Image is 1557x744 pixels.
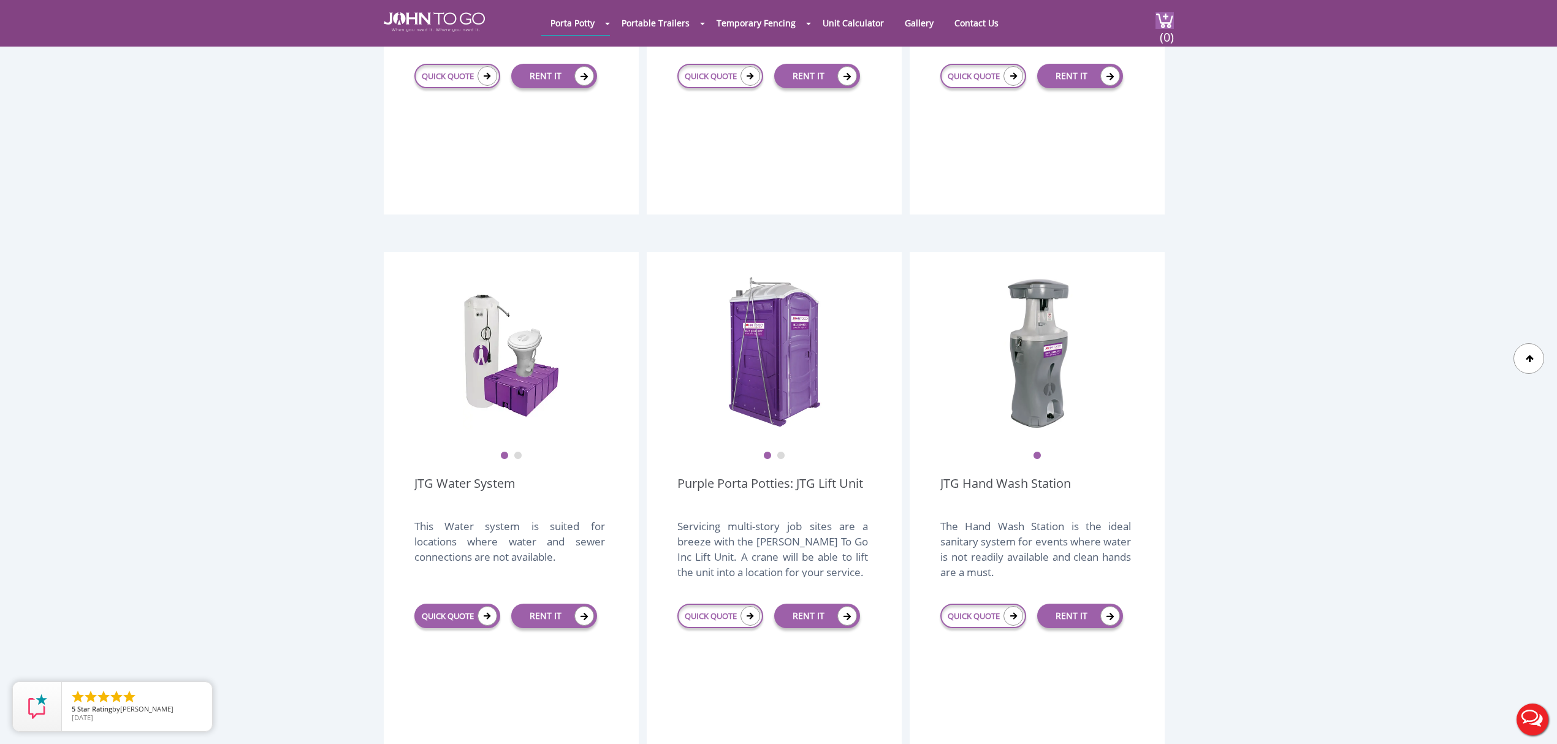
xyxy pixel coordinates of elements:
[677,64,763,88] a: QUICK QUOTE
[500,452,509,460] button: 1 of 2
[120,704,173,713] span: [PERSON_NAME]
[940,64,1026,88] a: QUICK QUOTE
[514,452,522,460] button: 2 of 2
[1037,64,1123,88] a: RENT IT
[122,689,137,704] li: 
[96,689,111,704] li: 
[511,64,597,88] a: RENT IT
[25,694,50,719] img: Review Rating
[677,475,863,509] a: Purple Porta Potties: JTG Lift Unit
[774,64,860,88] a: RENT IT
[707,11,805,35] a: Temporary Fencing
[109,689,124,704] li: 
[945,11,1008,35] a: Contact Us
[677,604,763,628] a: QUICK QUOTE
[414,64,500,88] a: QUICK QUOTE
[414,604,500,628] a: QUICK QUOTE
[612,11,699,35] a: Portable Trailers
[774,604,860,628] a: RENT IT
[77,704,112,713] span: Star Rating
[70,689,85,704] li: 
[763,452,772,460] button: 1 of 2
[414,518,605,577] div: This Water system is suited for locations where water and sewer connections are not available.
[940,518,1131,577] div: The Hand Wash Station is the ideal sanitary system for events where water is not readily availabl...
[1508,695,1557,744] button: Live Chat
[72,705,202,714] span: by
[511,604,597,628] a: RENT IT
[777,452,785,460] button: 2 of 2
[813,11,893,35] a: Unit Calculator
[896,11,943,35] a: Gallery
[1159,19,1174,45] span: (0)
[72,704,75,713] span: 5
[940,475,1071,509] a: JTG Hand Wash Station
[414,475,516,509] a: JTG Water System
[1155,12,1174,29] img: cart a
[72,713,93,722] span: [DATE]
[677,518,868,577] div: Servicing multi-story job sites are a breeze with the [PERSON_NAME] To Go Inc Lift Unit. A crane ...
[541,11,604,35] a: Porta Potty
[1037,604,1123,628] a: RENT IT
[83,689,98,704] li: 
[463,276,560,430] img: j2g fresh water system 1
[384,12,485,32] img: JOHN to go
[940,604,1026,628] a: QUICK QUOTE
[1033,452,1041,460] button: 1 of 1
